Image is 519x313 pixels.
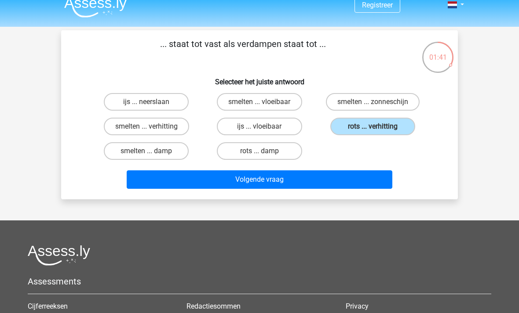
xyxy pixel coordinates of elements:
a: Registreer [362,1,393,9]
label: ijs ... vloeibaar [217,118,302,135]
a: Privacy [346,302,369,310]
label: ijs ... neerslaan [104,93,189,111]
label: smelten ... verhitting [104,118,189,135]
img: Assessly logo [28,245,90,266]
label: rots ... verhitting [330,118,415,135]
label: smelten ... vloeibaar [217,93,302,111]
a: Redactiesommen [186,302,241,310]
h5: Assessments [28,276,491,287]
label: smelten ... zonneschijn [326,93,420,111]
div: 01:41 [421,41,454,63]
button: Volgende vraag [127,170,393,189]
label: smelten ... damp [104,142,189,160]
a: Cijferreeksen [28,302,68,310]
p: ... staat tot vast als verdampen staat tot ... [75,37,411,64]
h6: Selecteer het juiste antwoord [75,71,444,86]
label: rots ... damp [217,142,302,160]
